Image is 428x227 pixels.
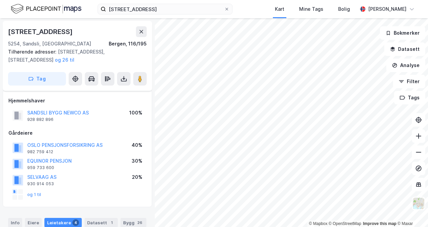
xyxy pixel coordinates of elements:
div: 1 [108,219,115,226]
div: 26 [136,219,144,226]
div: 30% [132,157,142,165]
a: Improve this map [363,221,396,226]
button: Bokmerker [380,26,425,40]
div: 20% [132,173,142,181]
div: 928 882 896 [27,117,53,122]
div: [STREET_ADDRESS] [8,26,74,37]
div: Mine Tags [299,5,323,13]
div: 40% [132,141,142,149]
div: Kontrollprogram for chat [394,195,428,227]
a: OpenStreetMap [329,221,361,226]
div: [STREET_ADDRESS], [STREET_ADDRESS] [8,48,141,64]
span: Tilhørende adresser: [8,49,58,55]
div: Bolig [338,5,350,13]
div: 930 914 053 [27,181,54,187]
div: 5254, Sandsli, [GEOGRAPHIC_DATA] [8,40,91,48]
button: Tag [8,72,66,86]
div: 4 [72,219,79,226]
button: Analyse [386,59,425,72]
div: Hjemmelshaver [8,97,146,105]
iframe: Chat Widget [394,195,428,227]
div: Gårdeiere [8,129,146,137]
div: Bergen, 116/195 [109,40,147,48]
button: Tags [394,91,425,104]
div: [PERSON_NAME] [368,5,406,13]
div: 100% [129,109,142,117]
img: logo.f888ab2527a4732fd821a326f86c7f29.svg [11,3,81,15]
input: Søk på adresse, matrikkel, gårdeiere, leietakere eller personer [106,4,224,14]
div: Kart [275,5,284,13]
div: 982 759 412 [27,149,53,155]
button: Datasett [384,42,425,56]
a: Mapbox [309,221,327,226]
button: Filter [393,75,425,88]
div: 959 733 600 [27,165,54,170]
